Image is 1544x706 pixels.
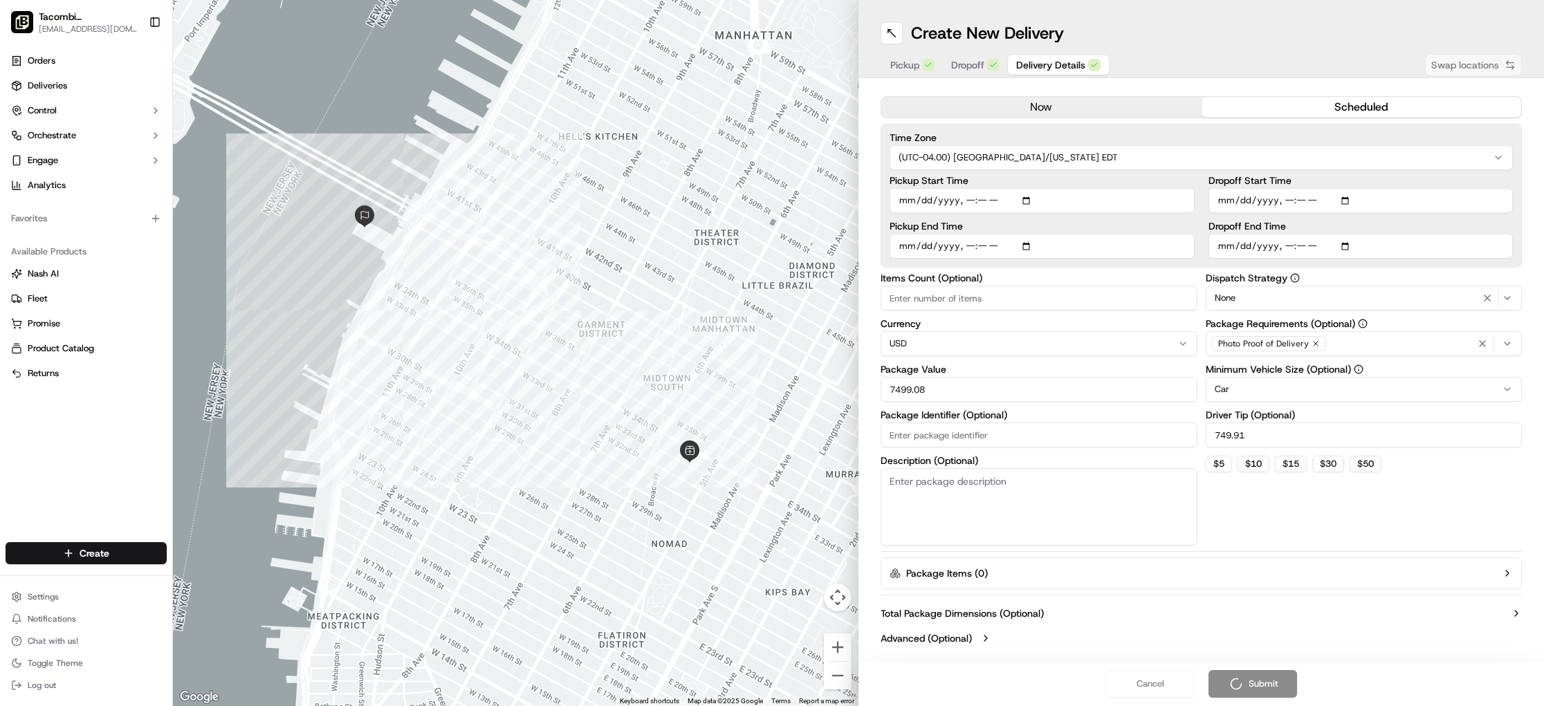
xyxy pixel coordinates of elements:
[6,631,167,651] button: Chat with us!
[890,58,919,72] span: Pickup
[1206,273,1523,283] label: Dispatch Strategy
[6,313,167,335] button: Promise
[28,55,55,67] span: Orders
[620,696,679,706] button: Keyboard shortcuts
[6,207,167,230] div: Favorites
[1312,456,1344,472] button: $30
[881,422,1197,447] input: Enter package identifier
[1275,456,1307,472] button: $15
[28,317,60,330] span: Promise
[6,100,167,122] button: Control
[6,149,167,171] button: Engage
[881,606,1522,620] button: Total Package Dimensions (Optional)
[881,97,1202,118] button: now
[1218,338,1309,349] span: Photo Proof of Delivery
[1206,364,1523,374] label: Minimum Vehicle Size (Optional)
[176,688,222,706] a: Open this area in Google Maps (opens a new window)
[111,195,228,220] a: 💻API Documentation
[6,50,167,72] a: Orders
[14,55,252,77] p: Welcome 👋
[881,557,1522,589] button: Package Items (0)
[28,201,106,214] span: Knowledge Base
[6,288,167,310] button: Fleet
[11,292,161,305] a: Fleet
[98,234,167,245] a: Powered byPylon
[6,542,167,564] button: Create
[28,658,83,669] span: Toggle Theme
[28,342,94,355] span: Product Catalog
[28,268,59,280] span: Nash AI
[6,653,167,673] button: Toggle Theme
[881,286,1197,310] input: Enter number of items
[6,124,167,147] button: Orchestrate
[881,631,1522,645] button: Advanced (Optional)
[39,10,138,24] button: Tacombi [GEOGRAPHIC_DATA]
[6,174,167,196] a: Analytics
[799,697,854,705] a: Report a map error
[11,11,33,33] img: Tacombi Empire State Building
[138,234,167,245] span: Pylon
[36,89,249,104] input: Got a question? Start typing here...
[1238,456,1269,472] button: $10
[688,697,763,705] span: Map data ©2025 Google
[8,195,111,220] a: 📗Knowledge Base
[881,377,1197,402] input: Enter package value
[28,613,76,624] span: Notifications
[6,75,167,97] a: Deliveries
[1350,456,1381,472] button: $50
[1016,58,1085,72] span: Delivery Details
[176,688,222,706] img: Google
[890,176,1195,185] label: Pickup Start Time
[1206,331,1523,356] button: Photo Proof of Delivery
[28,591,59,602] span: Settings
[28,154,58,167] span: Engage
[11,268,161,280] a: Nash AI
[906,566,988,580] label: Package Items ( 0 )
[117,202,128,213] div: 💻
[28,179,66,192] span: Analytics
[80,546,109,560] span: Create
[47,146,175,157] div: We're available if you need us!
[6,609,167,629] button: Notifications
[881,456,1197,465] label: Description (Optional)
[131,201,222,214] span: API Documentation
[6,241,167,263] div: Available Products
[28,80,67,92] span: Deliveries
[881,319,1197,328] label: Currency
[6,6,143,39] button: Tacombi Empire State BuildingTacombi [GEOGRAPHIC_DATA][EMAIL_ADDRESS][DOMAIN_NAME]
[14,202,25,213] div: 📗
[235,136,252,153] button: Start new chat
[1206,319,1523,328] label: Package Requirements (Optional)
[47,132,227,146] div: Start new chat
[881,631,972,645] label: Advanced (Optional)
[1208,221,1514,231] label: Dropoff End Time
[6,587,167,606] button: Settings
[1202,97,1522,118] button: scheduled
[1208,176,1514,185] label: Dropoff Start Time
[11,367,161,380] a: Returns
[1290,273,1300,283] button: Dispatch Strategy
[39,24,138,35] span: [EMAIL_ADDRESS][DOMAIN_NAME]
[911,22,1064,44] h1: Create New Delivery
[890,221,1195,231] label: Pickup End Time
[1206,456,1232,472] button: $5
[28,635,78,647] span: Chat with us!
[771,697,791,705] a: Terms (opens in new tab)
[28,104,57,117] span: Control
[11,317,161,330] a: Promise
[890,133,1513,142] label: Time Zone
[6,676,167,695] button: Log out
[28,129,76,142] span: Orchestrate
[1215,292,1235,304] span: None
[1206,422,1523,447] input: Enter driver tip amount
[824,633,852,661] button: Zoom in
[6,337,167,360] button: Product Catalog
[6,362,167,384] button: Returns
[14,132,39,157] img: 1736555255976-a54dd68f-1ca7-489b-9aae-adbdc363a1c4
[1206,410,1523,420] label: Driver Tip (Optional)
[28,680,56,691] span: Log out
[881,606,1044,620] label: Total Package Dimensions (Optional)
[1354,364,1363,374] button: Minimum Vehicle Size (Optional)
[951,58,984,72] span: Dropoff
